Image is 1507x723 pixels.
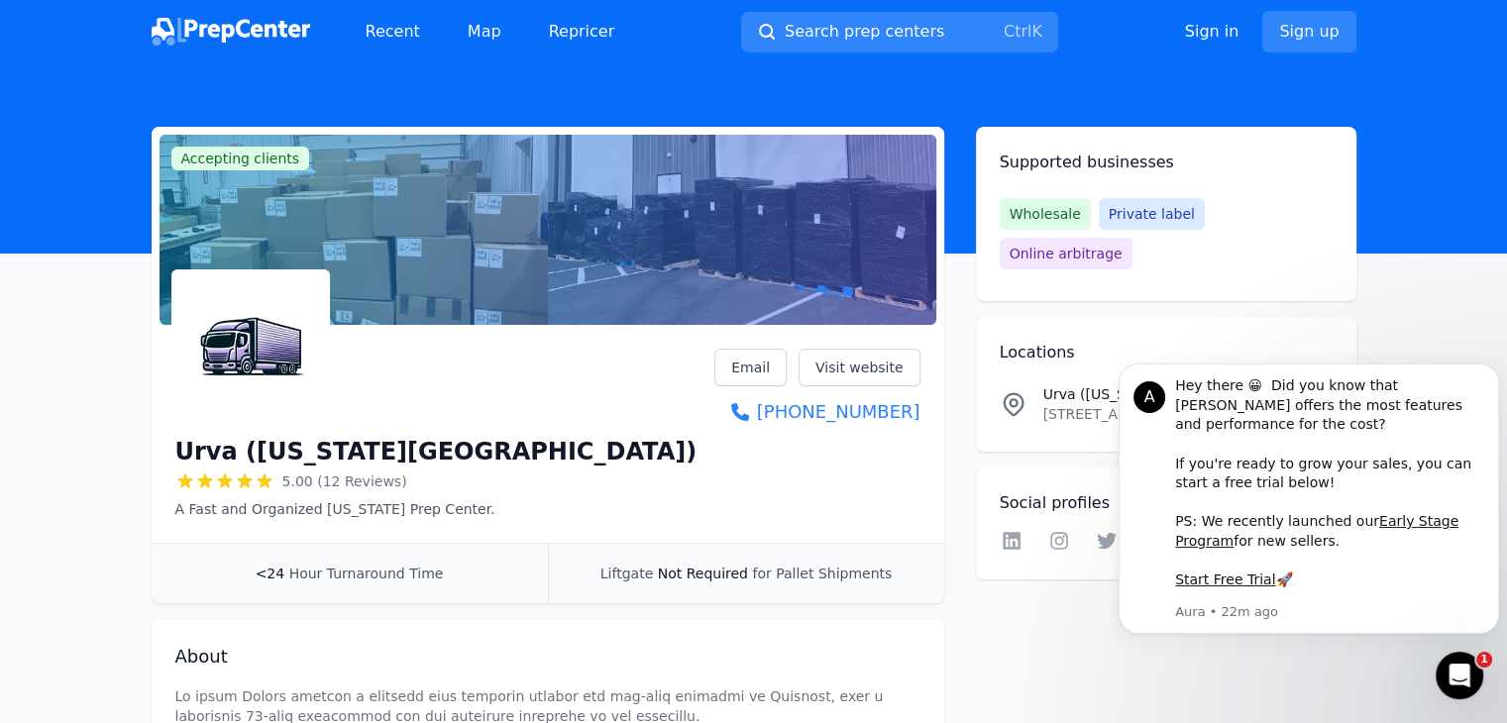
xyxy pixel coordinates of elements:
[1031,22,1042,41] kbd: K
[350,12,436,52] a: Recent
[1043,404,1262,424] p: [STREET_ADDRESS][PERSON_NAME]
[1111,354,1507,670] iframe: Intercom notifications message
[152,18,310,46] img: PrepCenter
[289,566,444,581] span: Hour Turnaround Time
[1099,198,1205,230] span: Private label
[741,12,1058,52] button: Search prep centersCtrlK
[1436,652,1483,699] iframe: Intercom live chat
[533,12,631,52] a: Repricer
[175,643,920,671] h2: About
[799,349,920,386] a: Visit website
[452,12,517,52] a: Map
[256,566,285,581] span: <24
[1000,238,1132,269] span: Online arbitrage
[658,566,748,581] span: Not Required
[1004,22,1031,41] kbd: Ctrl
[175,273,326,424] img: Urva (Delaware Prep Center)
[1262,11,1355,52] a: Sign up
[1043,384,1262,404] p: Urva ([US_STATE][GEOGRAPHIC_DATA]) Location
[1185,20,1239,44] a: Sign in
[600,566,653,581] span: Liftgate
[175,499,698,519] p: A Fast and Organized [US_STATE] Prep Center.
[714,349,787,386] a: Email
[785,20,944,44] span: Search prep centers
[752,566,892,581] span: for Pallet Shipments
[1476,652,1492,668] span: 1
[171,147,310,170] span: Accepting clients
[1000,491,1333,515] h2: Social profiles
[1000,151,1333,174] h2: Supported businesses
[714,398,919,426] a: [PHONE_NUMBER]
[1000,198,1091,230] span: Wholesale
[175,436,698,467] h1: Urva ([US_STATE][GEOGRAPHIC_DATA])
[1000,341,1333,364] h2: Locations
[282,471,407,491] span: 5.00 (12 Reviews)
